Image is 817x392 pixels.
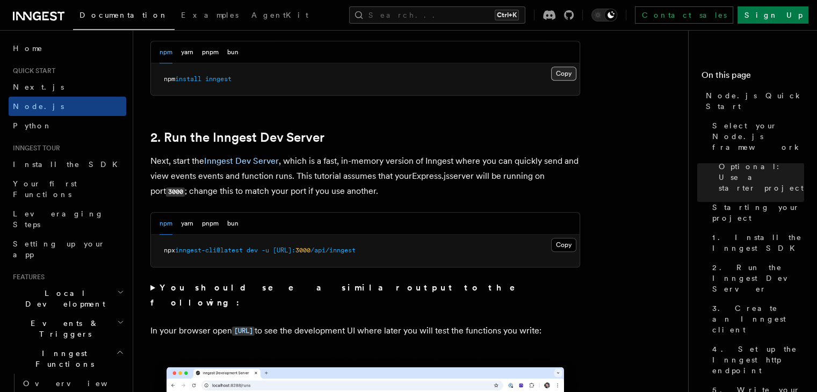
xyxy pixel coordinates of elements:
[150,280,580,310] summary: You should see a similar output to the following:
[712,344,804,376] span: 4. Set up the Inngest http endpoint
[714,157,804,198] a: Optional: Use a starter project
[702,69,804,86] h4: On this page
[175,246,243,254] span: inngest-cli@latest
[551,238,576,252] button: Copy
[262,246,269,254] span: -u
[712,232,804,253] span: 1. Install the Inngest SDK
[181,213,193,235] button: yarn
[9,39,126,58] a: Home
[202,41,219,63] button: pnpm
[9,97,126,116] a: Node.js
[635,6,733,24] a: Contact sales
[9,348,116,369] span: Inngest Functions
[13,43,43,54] span: Home
[247,246,258,254] span: dev
[181,41,193,63] button: yarn
[706,90,804,112] span: Node.js Quick Start
[591,9,617,21] button: Toggle dark mode
[9,67,55,75] span: Quick start
[13,121,52,130] span: Python
[738,6,808,24] a: Sign Up
[712,262,804,294] span: 2. Run the Inngest Dev Server
[9,288,117,309] span: Local Development
[13,102,64,111] span: Node.js
[150,323,580,339] p: In your browser open to see the development UI where later you will test the functions you write:
[9,234,126,264] a: Setting up your app
[232,326,255,336] code: [URL]
[9,77,126,97] a: Next.js
[9,314,126,344] button: Events & Triggers
[13,160,124,169] span: Install the SDK
[150,130,324,145] a: 2. Run the Inngest Dev Server
[9,116,126,135] a: Python
[712,120,804,153] span: Select your Node.js framework
[702,86,804,116] a: Node.js Quick Start
[708,339,804,380] a: 4. Set up the Inngest http endpoint
[160,213,172,235] button: npm
[227,41,238,63] button: bun
[349,6,525,24] button: Search...Ctrl+K
[251,11,308,19] span: AgentKit
[310,246,356,254] span: /api/inngest
[712,202,804,223] span: Starting your project
[13,209,104,229] span: Leveraging Steps
[204,156,279,166] a: Inngest Dev Server
[23,379,134,388] span: Overview
[232,325,255,336] a: [URL]
[273,246,295,254] span: [URL]:
[181,11,238,19] span: Examples
[9,318,117,339] span: Events & Triggers
[150,154,580,199] p: Next, start the , which is a fast, in-memory version of Inngest where you can quickly send and vi...
[712,303,804,335] span: 3. Create an Inngest client
[9,174,126,204] a: Your first Functions
[13,239,105,259] span: Setting up your app
[150,282,530,308] strong: You should see a similar output to the following:
[708,258,804,299] a: 2. Run the Inngest Dev Server
[295,246,310,254] span: 3000
[708,116,804,157] a: Select your Node.js framework
[9,144,60,153] span: Inngest tour
[13,83,64,91] span: Next.js
[719,161,804,193] span: Optional: Use a starter project
[227,213,238,235] button: bun
[175,3,245,29] a: Examples
[495,10,519,20] kbd: Ctrl+K
[79,11,168,19] span: Documentation
[73,3,175,30] a: Documentation
[164,246,175,254] span: npx
[9,273,45,281] span: Features
[13,179,77,199] span: Your first Functions
[708,198,804,228] a: Starting your project
[9,284,126,314] button: Local Development
[245,3,315,29] a: AgentKit
[205,75,232,83] span: inngest
[164,75,175,83] span: npm
[175,75,201,83] span: install
[202,213,219,235] button: pnpm
[166,187,185,197] code: 3000
[9,204,126,234] a: Leveraging Steps
[9,155,126,174] a: Install the SDK
[708,299,804,339] a: 3. Create an Inngest client
[160,41,172,63] button: npm
[551,67,576,81] button: Copy
[9,344,126,374] button: Inngest Functions
[708,228,804,258] a: 1. Install the Inngest SDK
